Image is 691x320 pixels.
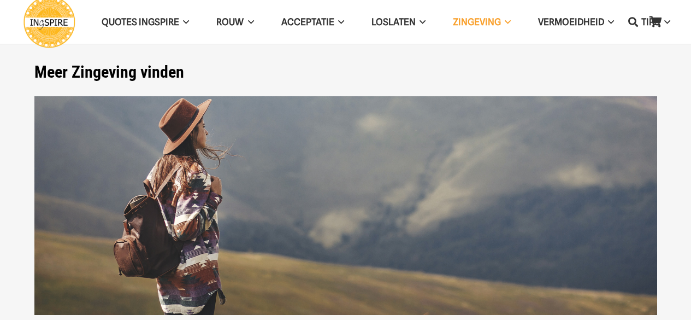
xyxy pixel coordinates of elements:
span: Acceptatie Menu [334,8,344,36]
a: Zoeken [622,8,644,36]
span: ROUW [216,16,244,27]
a: ZingevingZingeving Menu [439,8,524,36]
a: TIPSTIPS Menu [628,8,683,36]
a: LoslatenLoslaten Menu [358,8,439,36]
span: TIPS [641,16,660,27]
span: Zingeving Menu [501,8,511,36]
span: Loslaten [371,16,416,27]
span: Acceptatie [281,16,334,27]
span: QUOTES INGSPIRE [102,16,179,27]
span: VERMOEIDHEID Menu [604,8,614,36]
a: QUOTES INGSPIREQUOTES INGSPIRE Menu [88,8,203,36]
span: Zingeving [453,16,501,27]
span: VERMOEIDHEID [538,16,604,27]
img: Meer zingeving vinden op ingspire het zingevingsplatform [34,96,657,316]
a: AcceptatieAcceptatie Menu [268,8,358,36]
span: QUOTES INGSPIRE Menu [179,8,189,36]
a: VERMOEIDHEIDVERMOEIDHEID Menu [524,8,628,36]
span: Loslaten Menu [416,8,426,36]
h1: Meer Zingeving vinden [34,62,657,82]
span: TIPS Menu [660,8,670,36]
a: ROUWROUW Menu [203,8,267,36]
span: ROUW Menu [244,8,253,36]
